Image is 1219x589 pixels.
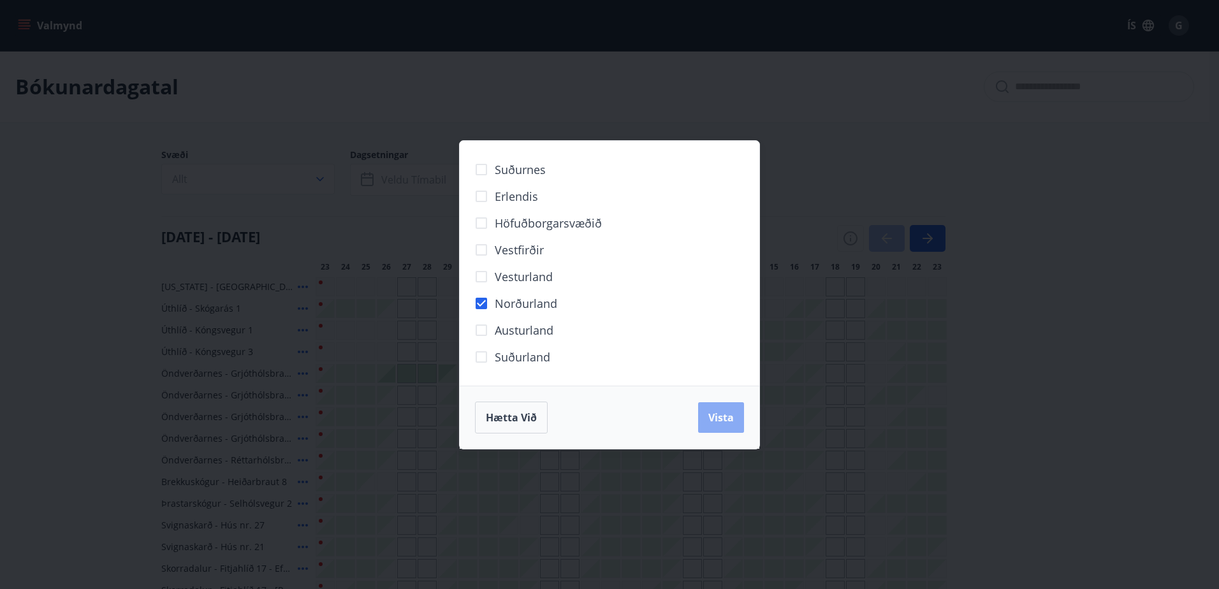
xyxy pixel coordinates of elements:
span: Norðurland [495,295,557,312]
span: Vesturland [495,268,553,285]
button: Hætta við [475,402,548,433]
span: Vista [708,411,734,425]
span: Vestfirðir [495,242,544,258]
span: Suðurnes [495,161,546,178]
span: Höfuðborgarsvæðið [495,215,602,231]
button: Vista [698,402,744,433]
span: Suðurland [495,349,550,365]
span: Hætta við [486,411,537,425]
span: Austurland [495,322,553,338]
span: Erlendis [495,188,538,205]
